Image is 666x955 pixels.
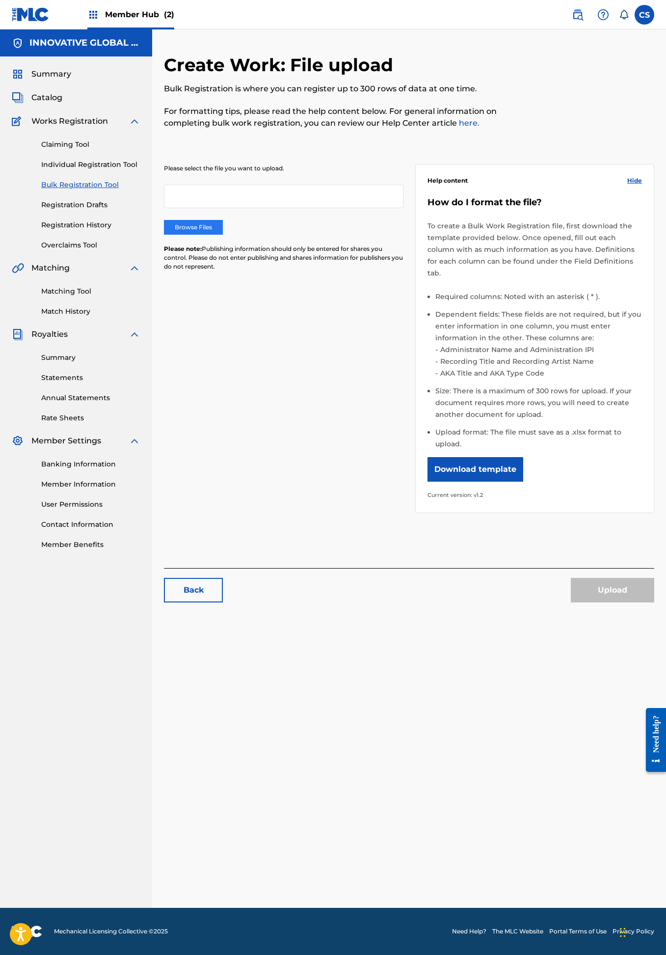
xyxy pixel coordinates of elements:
[438,355,642,367] li: Recording Title and Recording Artist Name
[435,308,642,385] li: Dependent fields: These fields are not required, but if you enter information in one column, you ...
[12,37,24,49] img: Accounts
[427,176,468,185] span: Help content
[41,353,140,363] a: Summary
[164,10,174,19] span: (2)
[164,164,403,173] p: Please select the file you want to upload.
[568,5,587,25] a: Public Search
[41,393,140,403] a: Annual Statements
[41,139,140,150] a: Claiming Tool
[164,245,202,252] span: Please note:
[12,435,24,447] img: Member Settings
[12,7,50,22] img: MLC Logo
[438,367,642,379] li: AKA Title and AKA Type Code
[164,220,223,235] label: Browse Files
[164,54,398,76] h2: Create Work: File upload
[635,5,654,25] div: User Menu
[129,115,140,127] img: expand
[41,180,140,190] a: Bulk Registration Tool
[435,291,642,308] li: Required columns: Noted with an asterisk ( * ).
[12,262,24,274] img: Matching
[41,499,140,510] a: User Permissions
[31,68,71,80] span: Summary
[427,489,642,501] p: Current version: v1.2
[41,240,140,250] a: Overclaims Tool
[12,68,71,80] a: SummarySummary
[105,9,174,20] span: Member Hub
[12,926,42,937] img: logo
[435,426,642,450] li: Upload format: The file must save as a .xlsx format to upload.
[617,908,666,955] iframe: Chat Widget
[164,245,403,271] p: Publishing information should only be entered for shares you control. Please do not enter publish...
[54,927,168,936] span: Mechanical Licensing Collective © 2025
[31,262,70,274] span: Matching
[12,92,24,104] img: Catalog
[12,115,25,127] img: Works Registration
[31,328,68,340] span: Royalties
[41,200,140,210] a: Registration Drafts
[129,262,140,274] img: expand
[129,435,140,447] img: expand
[129,328,140,340] img: expand
[31,92,62,104] span: Catalog
[620,918,626,947] div: Drag
[164,106,541,129] p: For formatting tips, please read the help content below. For general information on completing bu...
[639,701,666,780] iframe: Resource Center
[12,92,62,104] a: CatalogCatalog
[593,5,613,25] div: Help
[41,373,140,383] a: Statements
[427,197,642,208] h5: How do I format the file?
[572,9,584,21] img: search
[41,459,140,469] a: Banking Information
[452,927,486,936] a: Need Help?
[457,118,480,128] a: here.
[427,457,523,482] button: Download template
[627,176,642,185] span: Hide
[597,9,609,21] img: help
[164,83,541,95] p: Bulk Registration is where you can register up to 300 rows of data at one time.
[41,306,140,317] a: Match History
[613,927,654,936] a: Privacy Policy
[438,344,642,355] li: Administrator Name and Administration IPI
[41,160,140,170] a: Individual Registration Tool
[41,519,140,530] a: Contact Information
[87,9,99,21] img: Top Rightsholders
[12,328,24,340] img: Royalties
[164,578,223,602] a: Back
[427,220,642,279] p: To create a Bulk Work Registration file, first download the template provided below. Once opened,...
[29,37,140,49] h5: INNOVATIVE GLOBAL PUBLISHING
[41,540,140,550] a: Member Benefits
[41,413,140,423] a: Rate Sheets
[41,220,140,230] a: Registration History
[619,10,629,20] div: Notifications
[492,927,543,936] a: The MLC Website
[41,479,140,490] a: Member Information
[31,115,108,127] span: Works Registration
[435,385,642,426] li: Size: There is a maximum of 300 rows for upload. If your document requires more rows, you will ne...
[549,927,607,936] a: Portal Terms of Use
[12,68,24,80] img: Summary
[31,435,101,447] span: Member Settings
[41,286,140,297] a: Matching Tool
